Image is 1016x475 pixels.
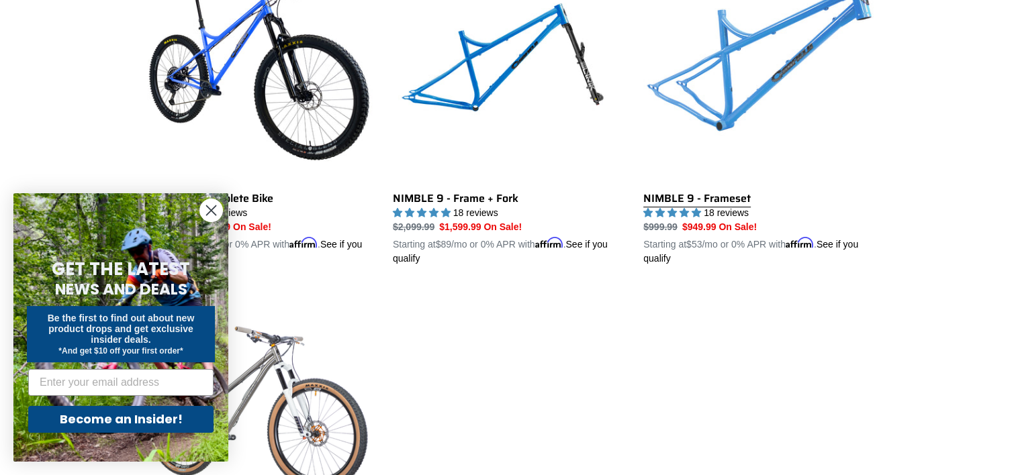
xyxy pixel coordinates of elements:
[28,369,214,396] input: Enter your email address
[48,313,195,345] span: Be the first to find out about new product drops and get exclusive insider deals.
[58,346,183,356] span: *And get $10 off your first order*
[55,278,187,300] span: NEWS AND DEALS
[52,257,190,281] span: GET THE LATEST
[199,199,223,222] button: Close dialog
[28,406,214,433] button: Become an Insider!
